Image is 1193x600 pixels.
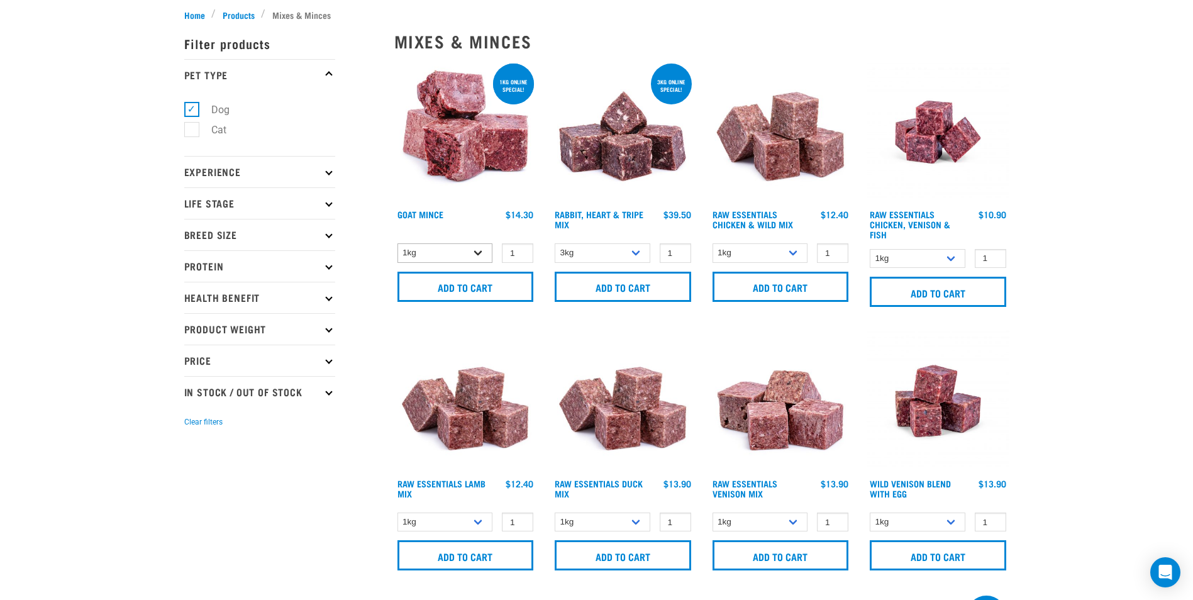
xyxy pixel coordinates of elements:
a: Raw Essentials Lamb Mix [397,481,486,496]
p: In Stock / Out Of Stock [184,376,335,408]
img: Pile Of Cubed Chicken Wild Meat Mix [709,61,852,204]
p: Health Benefit [184,282,335,313]
input: Add to cart [870,277,1006,307]
img: 1175 Rabbit Heart Tripe Mix 01 [552,61,694,204]
input: 1 [502,243,533,263]
label: Cat [191,122,231,138]
input: Add to cart [555,272,691,302]
input: Add to cart [870,540,1006,570]
input: Add to cart [713,272,849,302]
a: Home [184,8,212,21]
img: ?1041 RE Lamb Mix 01 [552,330,694,472]
h2: Mixes & Minces [394,31,1009,51]
div: 3kg online special! [651,72,692,99]
div: $14.30 [506,209,533,219]
a: Raw Essentials Chicken, Venison & Fish [870,212,950,236]
span: Products [223,8,255,21]
p: Filter products [184,28,335,59]
input: 1 [817,243,848,263]
p: Breed Size [184,219,335,250]
input: 1 [660,243,691,263]
input: 1 [975,513,1006,532]
p: Pet Type [184,59,335,91]
p: Experience [184,156,335,187]
div: Open Intercom Messenger [1150,557,1180,587]
input: 1 [502,513,533,532]
p: Protein [184,250,335,282]
input: 1 [975,249,1006,269]
a: Goat Mince [397,212,443,216]
input: Add to cart [397,540,534,570]
div: $12.40 [821,209,848,219]
div: 1kg online special! [493,72,534,99]
div: $13.90 [663,479,691,489]
img: Chicken Venison mix 1655 [867,61,1009,204]
img: Venison Egg 1616 [867,330,1009,472]
label: Dog [191,102,235,118]
div: $13.90 [821,479,848,489]
div: $13.90 [979,479,1006,489]
a: Wild Venison Blend with Egg [870,481,951,496]
input: Add to cart [397,272,534,302]
input: Add to cart [555,540,691,570]
a: Rabbit, Heart & Tripe Mix [555,212,643,226]
img: ?1041 RE Lamb Mix 01 [394,330,537,472]
input: 1 [660,513,691,532]
img: 1077 Wild Goat Mince 01 [394,61,537,204]
span: Home [184,8,205,21]
a: Raw Essentials Venison Mix [713,481,777,496]
a: Raw Essentials Chicken & Wild Mix [713,212,793,226]
input: 1 [817,513,848,532]
a: Raw Essentials Duck Mix [555,481,643,496]
div: $12.40 [506,479,533,489]
input: Add to cart [713,540,849,570]
button: Clear filters [184,416,223,428]
div: $39.50 [663,209,691,219]
nav: breadcrumbs [184,8,1009,21]
div: $10.90 [979,209,1006,219]
p: Life Stage [184,187,335,219]
p: Product Weight [184,313,335,345]
p: Price [184,345,335,376]
img: 1113 RE Venison Mix 01 [709,330,852,472]
a: Products [216,8,261,21]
